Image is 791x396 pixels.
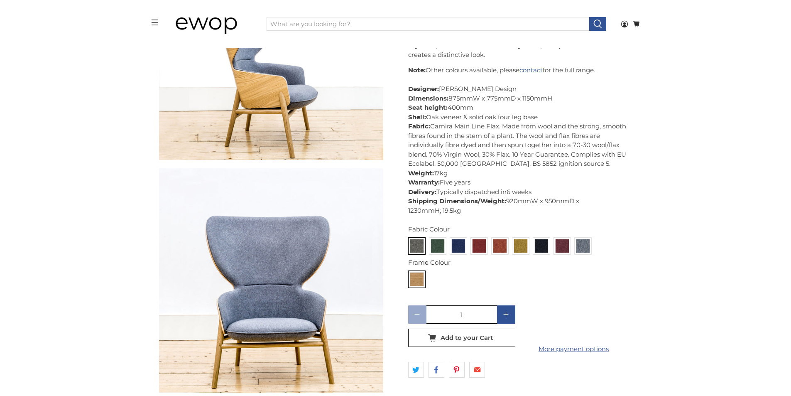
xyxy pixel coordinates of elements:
[408,225,632,234] div: Fabric Colour
[267,17,590,31] input: What are you looking for?
[436,188,507,196] span: Typically dispatched in
[408,113,426,121] strong: Shell:
[408,258,632,268] div: Frame Colour
[408,103,448,111] strong: Seat height:
[519,66,543,74] a: contact
[408,94,448,102] strong: Dimensions:
[441,334,493,342] span: Add to your Cart
[408,85,439,93] strong: Designer:
[408,178,440,186] strong: Warranty:
[426,66,519,74] span: Other colours available, please
[408,197,506,205] strong: Shipping Dimensions/Weight:
[408,329,515,347] button: Add to your Cart
[520,344,627,354] a: More payment options
[408,66,632,215] p: [PERSON_NAME] Design 875mmW x 775mmD x 1150mmH 400mm Oak veneer & solid oak four leg base Camira ...
[408,66,426,74] strong: Note:
[408,169,434,177] strong: Weight:
[408,188,436,196] strong: Delivery:
[543,66,595,74] span: for the full range.
[159,168,383,393] a: Connection Office Hygge High Back Oak Chair
[408,122,430,130] strong: Fabric:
